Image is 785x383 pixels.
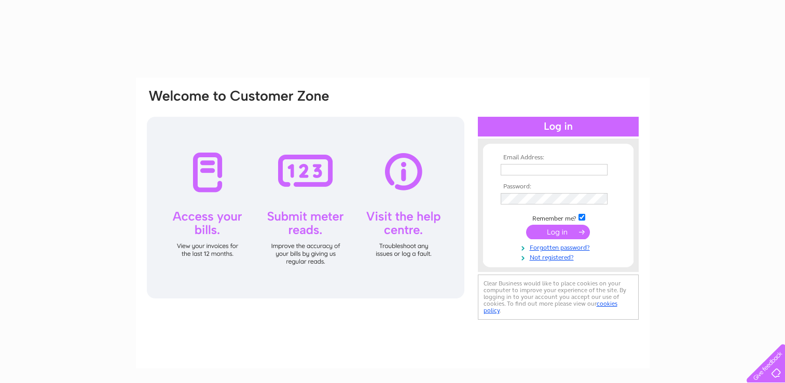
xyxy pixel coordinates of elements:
th: Email Address: [498,154,618,161]
a: cookies policy [484,300,617,314]
a: Forgotten password? [501,242,618,252]
th: Password: [498,183,618,190]
a: Not registered? [501,252,618,262]
div: Clear Business would like to place cookies on your computer to improve your experience of the sit... [478,275,639,320]
input: Submit [526,225,590,239]
td: Remember me? [498,212,618,223]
